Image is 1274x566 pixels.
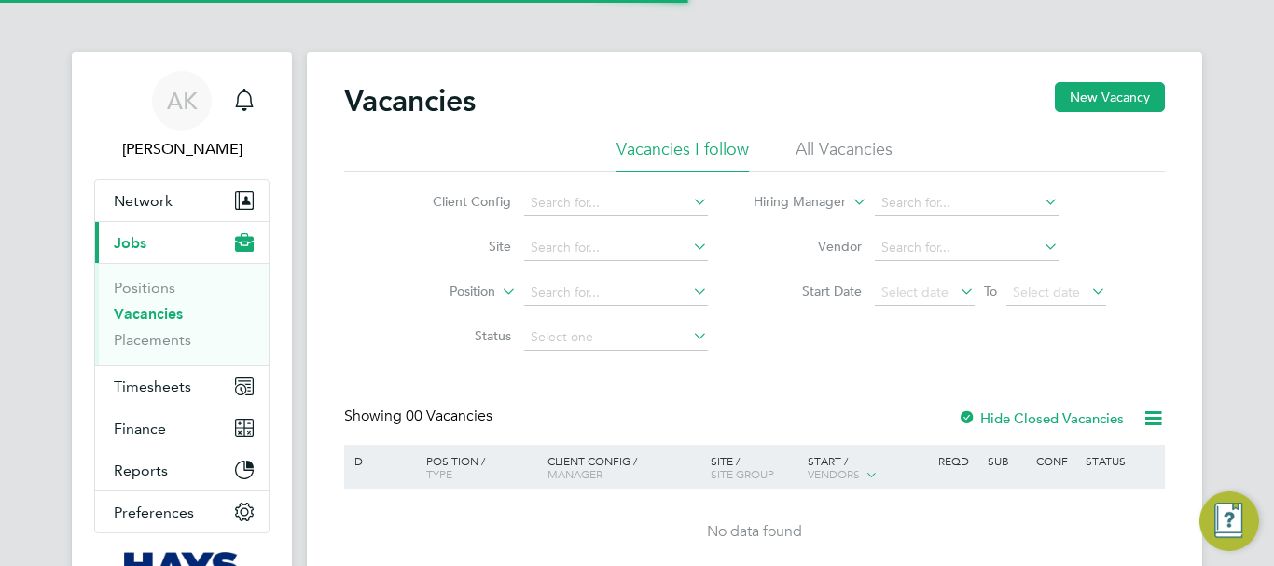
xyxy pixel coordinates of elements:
div: Position / [412,445,543,490]
input: Search for... [524,280,708,306]
label: Hide Closed Vacancies [958,409,1124,427]
input: Search for... [524,190,708,216]
label: Client Config [404,193,511,210]
label: Site [404,238,511,255]
span: Manager [547,466,602,481]
button: Finance [95,407,269,449]
span: Site Group [711,466,774,481]
input: Search for... [875,235,1059,261]
span: Select date [881,283,949,300]
h2: Vacancies [344,82,476,119]
span: Finance [114,420,166,437]
button: Network [95,180,269,221]
li: All Vacancies [796,138,893,172]
div: Site / [706,445,804,490]
span: Type [426,466,452,481]
label: Status [404,327,511,344]
a: AK[PERSON_NAME] [94,71,270,160]
div: Reqd [934,445,982,476]
span: Reports [114,462,168,479]
input: Search for... [875,190,1059,216]
a: Vacancies [114,305,183,323]
div: No data found [347,522,1162,542]
div: Conf [1032,445,1080,476]
button: Timesheets [95,366,269,407]
li: Vacancies I follow [616,138,749,172]
label: Hiring Manager [739,193,846,212]
button: Reports [95,449,269,490]
span: Preferences [114,504,194,521]
span: Vendors [808,466,860,481]
div: Jobs [95,263,269,365]
div: Client Config / [543,445,706,490]
a: Placements [114,331,191,349]
input: Select one [524,324,708,351]
span: Timesheets [114,378,191,395]
div: Sub [983,445,1032,476]
a: Positions [114,279,175,297]
label: Vendor [755,238,862,255]
label: Position [388,283,495,301]
div: ID [347,445,412,476]
button: New Vacancy [1055,82,1165,112]
div: Showing [344,407,496,426]
span: Jobs [114,234,146,252]
span: Select date [1013,283,1080,300]
button: Preferences [95,491,269,532]
span: Anshu Kumar [94,138,270,160]
button: Jobs [95,222,269,263]
div: Start / [803,445,934,491]
label: Start Date [755,283,862,299]
div: Status [1081,445,1162,476]
span: To [978,279,1003,303]
input: Search for... [524,235,708,261]
span: Network [114,192,173,210]
button: Engage Resource Center [1199,491,1259,551]
span: AK [167,89,198,113]
span: 00 Vacancies [406,407,492,425]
